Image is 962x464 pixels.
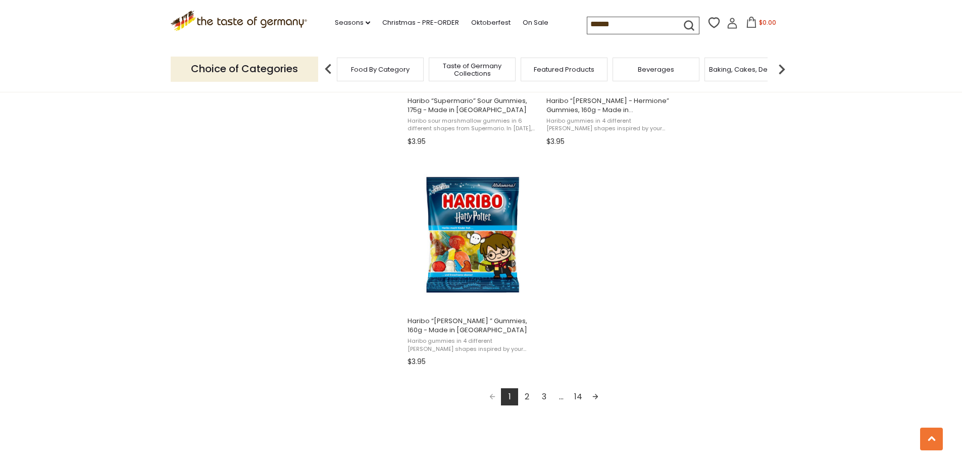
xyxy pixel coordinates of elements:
[406,158,540,370] a: Haribo “Harry Potter ” Gummies, 160g - Made in Germany
[471,17,511,28] a: Oktoberfest
[709,66,787,73] a: Baking, Cakes, Desserts
[534,66,594,73] a: Featured Products
[772,59,792,79] img: next arrow
[638,66,674,73] a: Beverages
[759,18,776,27] span: $0.00
[432,62,513,77] a: Taste of Germany Collections
[171,57,318,81] p: Choice of Categories
[351,66,410,73] a: Food By Category
[408,96,538,115] span: Haribo “Supermario” Sour Gummies, 175g - Made in [GEOGRAPHIC_DATA]
[335,17,370,28] a: Seasons
[570,388,587,405] a: 14
[382,17,459,28] a: Christmas - PRE-ORDER
[408,356,426,367] span: $3.95
[546,136,565,147] span: $3.95
[408,337,538,353] span: Haribo gummies in 4 different [PERSON_NAME] shapes inspired by your favorite character - [PERSON_...
[587,388,604,405] a: Next page
[740,17,783,32] button: $0.00
[523,17,548,28] a: On Sale
[546,117,677,133] span: Haribo gummies in 4 different [PERSON_NAME] shapes inspired by your favorite character - [PERSON_...
[408,388,681,408] div: Pagination
[546,96,677,115] span: Haribo “[PERSON_NAME] - Hermione” Gummies, 160g - Made in [GEOGRAPHIC_DATA]
[501,388,518,405] a: 1
[408,117,538,133] span: Haribo sour marshmallow gummies in 6 different shapes from Supermario. In [DATE], [DEMOGRAPHIC_DA...
[535,388,552,405] a: 3
[408,136,426,147] span: $3.95
[552,388,570,405] span: ...
[518,388,535,405] a: 2
[318,59,338,79] img: previous arrow
[406,167,540,300] img: Haribo Harry Potter
[408,317,538,335] span: Haribo “[PERSON_NAME] ” Gummies, 160g - Made in [GEOGRAPHIC_DATA]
